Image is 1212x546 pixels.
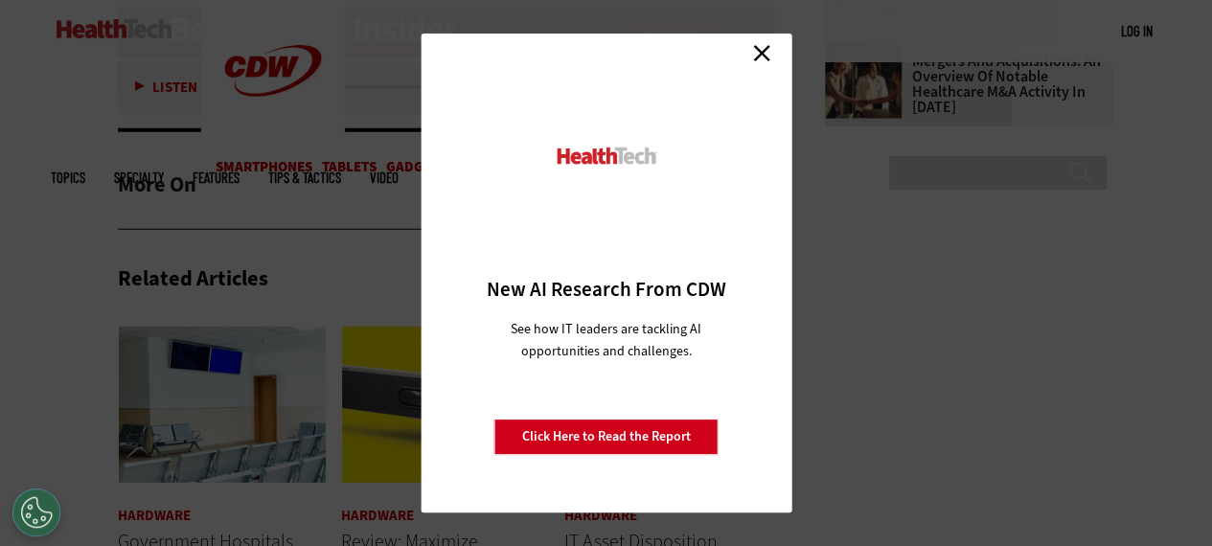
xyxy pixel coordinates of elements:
p: See how IT leaders are tackling AI opportunities and challenges. [488,318,724,362]
h3: New AI Research From CDW [454,276,758,303]
a: Close [747,38,776,67]
button: Open Preferences [12,489,60,536]
div: Cookies Settings [12,489,60,536]
img: HealthTech_0.png [554,146,658,166]
a: Click Here to Read the Report [494,419,719,455]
